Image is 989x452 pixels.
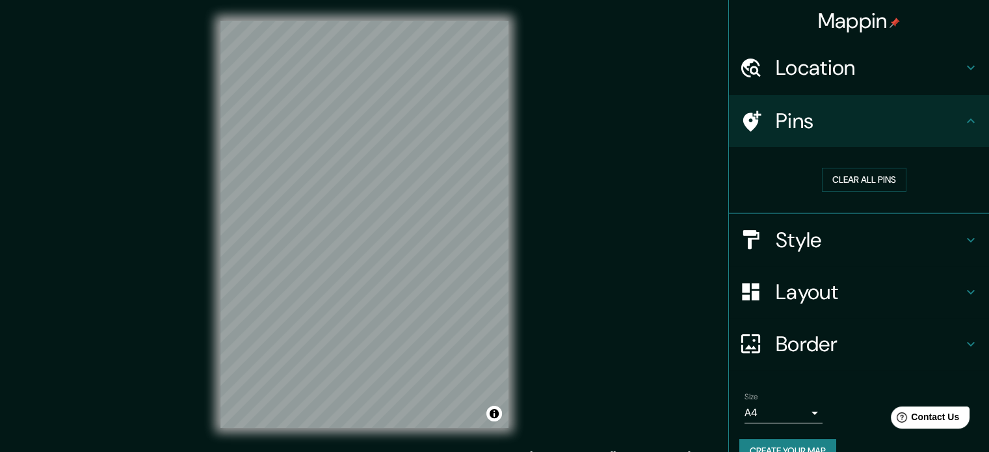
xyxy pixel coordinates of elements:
div: Border [729,318,989,370]
h4: Location [776,55,963,81]
div: Pins [729,95,989,147]
div: Style [729,214,989,266]
h4: Style [776,227,963,253]
h4: Mappin [818,8,901,34]
canvas: Map [220,21,508,428]
button: Toggle attribution [486,406,502,421]
label: Size [745,391,758,402]
div: Layout [729,266,989,318]
div: Location [729,42,989,94]
h4: Pins [776,108,963,134]
iframe: Help widget launcher [873,401,975,438]
div: A4 [745,403,823,423]
img: pin-icon.png [890,18,900,28]
h4: Border [776,331,963,357]
button: Clear all pins [822,168,906,192]
h4: Layout [776,279,963,305]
